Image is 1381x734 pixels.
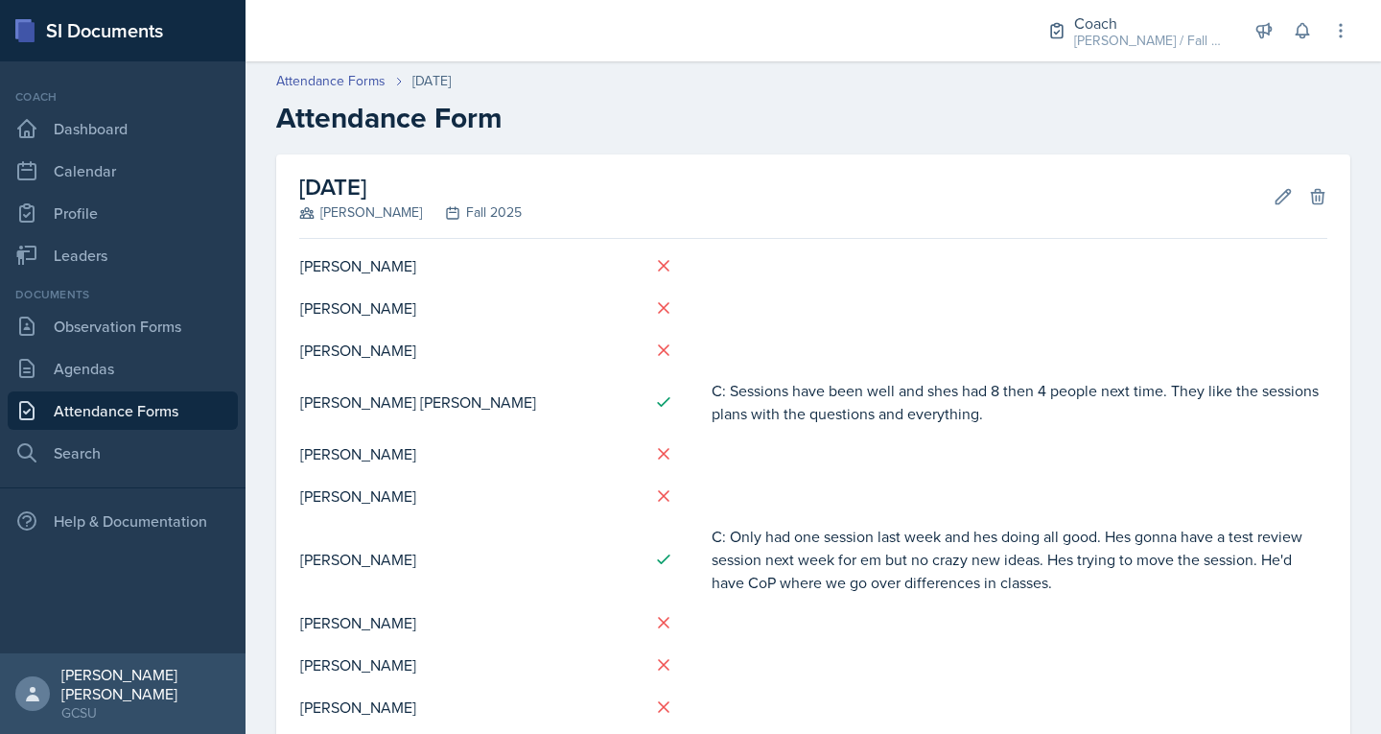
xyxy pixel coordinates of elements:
[299,329,639,371] td: [PERSON_NAME]
[299,202,522,223] div: [PERSON_NAME] Fall 2025
[299,170,522,204] h2: [DATE]
[711,371,1327,433] td: C: Sessions have been well and shes had 8 then 4 people next time. They like the sessions plans w...
[8,307,238,345] a: Observation Forms
[276,71,386,91] a: Attendance Forms
[299,517,639,602] td: [PERSON_NAME]
[61,665,230,703] div: [PERSON_NAME] [PERSON_NAME]
[1074,31,1228,51] div: [PERSON_NAME] / Fall 2025
[8,152,238,190] a: Calendar
[711,517,1327,602] td: C: Only had one session last week and hes doing all good. Hes gonna have a test review session ne...
[61,703,230,722] div: GCSU
[412,71,451,91] div: [DATE]
[299,686,639,728] td: [PERSON_NAME]
[299,644,639,686] td: [PERSON_NAME]
[299,245,639,287] td: [PERSON_NAME]
[299,475,639,517] td: [PERSON_NAME]
[8,88,238,106] div: Coach
[8,434,238,472] a: Search
[299,287,639,329] td: [PERSON_NAME]
[299,371,639,433] td: [PERSON_NAME] [PERSON_NAME]
[8,286,238,303] div: Documents
[8,194,238,232] a: Profile
[8,391,238,430] a: Attendance Forms
[299,433,639,475] td: [PERSON_NAME]
[8,109,238,148] a: Dashboard
[8,236,238,274] a: Leaders
[8,349,238,388] a: Agendas
[276,101,1350,135] h2: Attendance Form
[8,502,238,540] div: Help & Documentation
[1074,12,1228,35] div: Coach
[299,602,639,644] td: [PERSON_NAME]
